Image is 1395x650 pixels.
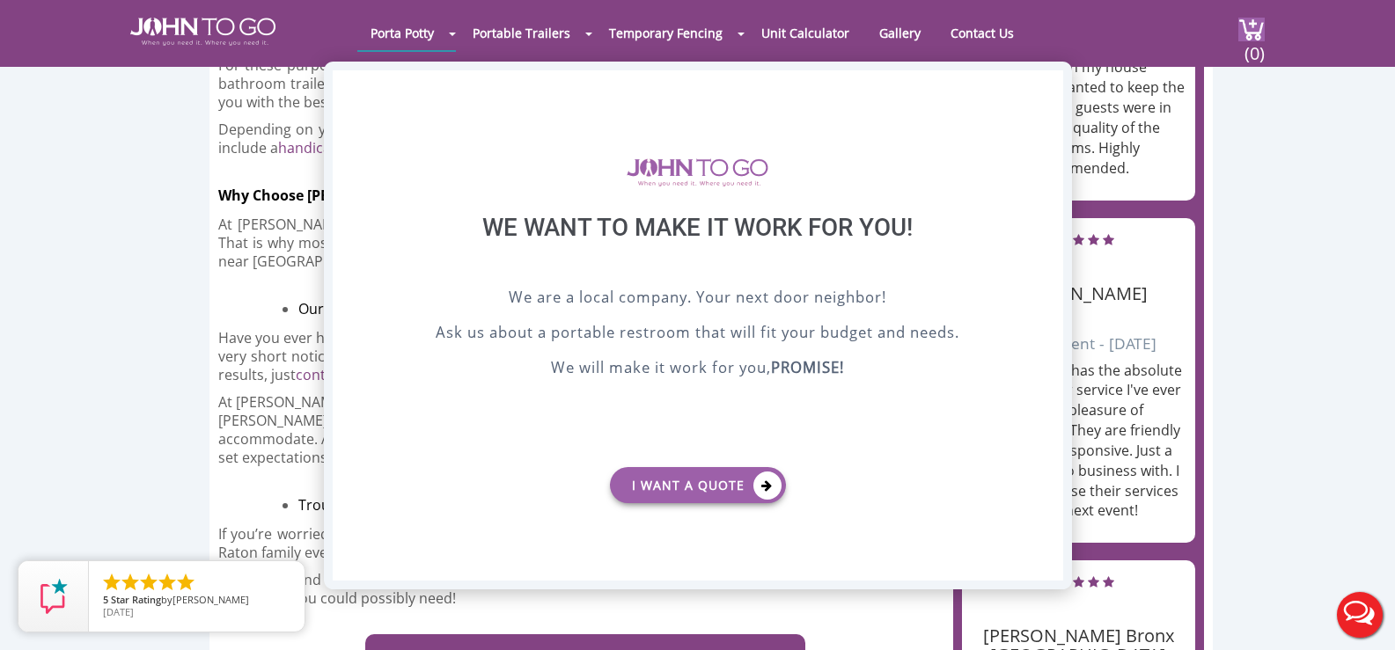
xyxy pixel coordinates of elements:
[103,595,290,607] span: by
[103,605,134,618] span: [DATE]
[377,356,1019,383] p: We will make it work for you,
[101,572,122,593] li: 
[103,593,108,606] span: 5
[120,572,141,593] li: 
[138,572,159,593] li: 
[36,579,71,614] img: Review Rating
[173,593,249,606] span: [PERSON_NAME]
[627,158,768,186] img: logo of viptogo
[1325,580,1395,650] button: Live Chat
[771,357,844,377] b: PROMISE!
[1035,70,1062,100] div: X
[377,213,1019,286] div: We want to make it work for you!
[377,321,1019,347] p: Ask us about a portable restroom that will fit your budget and needs.
[111,593,161,606] span: Star Rating
[157,572,178,593] li: 
[175,572,196,593] li: 
[610,467,786,503] a: I want a Quote
[377,286,1019,312] p: We are a local company. Your next door neighbor!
